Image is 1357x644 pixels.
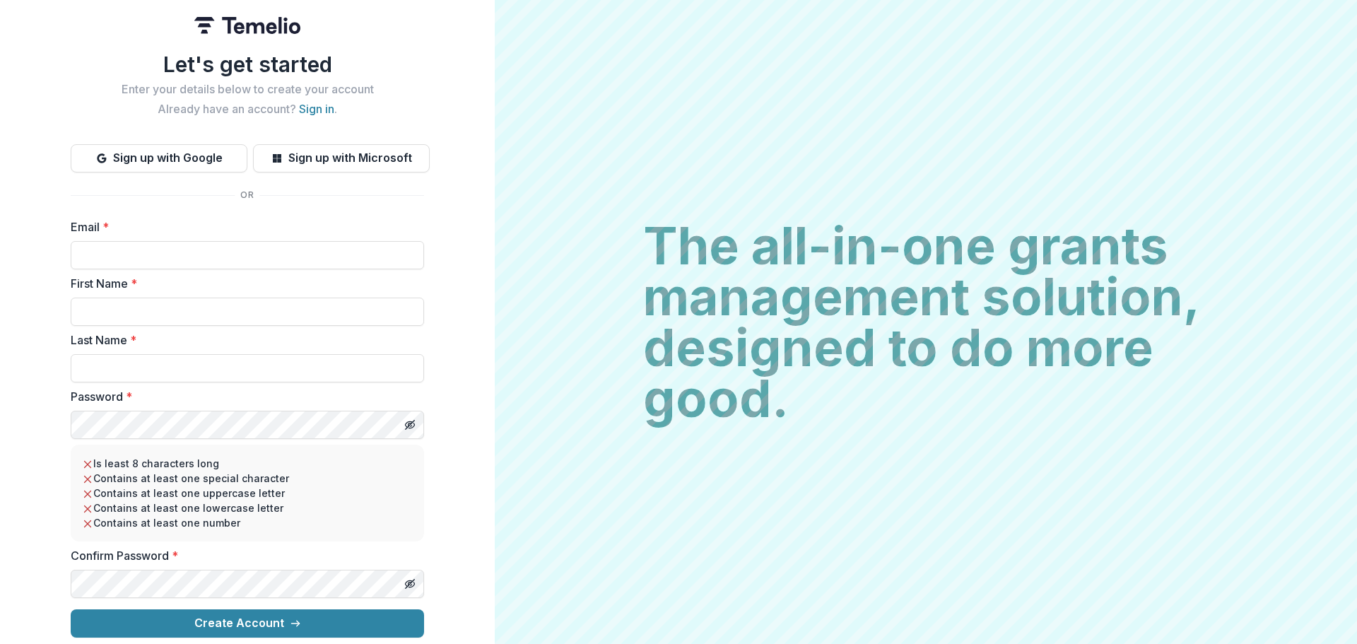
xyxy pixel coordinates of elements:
button: Create Account [71,609,424,638]
h2: Enter your details below to create your account [71,83,424,96]
button: Toggle password visibility [399,573,421,595]
li: Contains at least one special character [82,471,413,486]
li: Contains at least one number [82,515,413,530]
li: Contains at least one uppercase letter [82,486,413,500]
h2: Already have an account? . [71,103,424,116]
label: Confirm Password [71,547,416,564]
button: Sign up with Microsoft [253,144,430,172]
img: Temelio [194,17,300,34]
li: Contains at least one lowercase letter [82,500,413,515]
button: Toggle password visibility [399,414,421,436]
a: Sign in [299,102,334,116]
label: Last Name [71,332,416,349]
label: Password [71,388,416,405]
button: Sign up with Google [71,144,247,172]
label: Email [71,218,416,235]
label: First Name [71,275,416,292]
h1: Let's get started [71,52,424,77]
li: Is least 8 characters long [82,456,413,471]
